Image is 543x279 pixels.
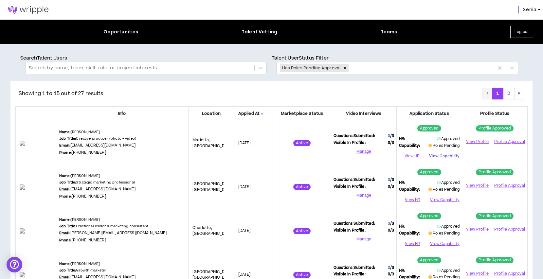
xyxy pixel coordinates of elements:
[388,221,390,226] span: 3
[293,228,311,234] sup: Active
[59,136,76,141] b: Job Title:
[103,28,138,35] div: Opportunities
[464,224,490,235] a: View Profile
[388,271,394,277] span: 0
[388,177,390,183] span: 0
[494,181,525,191] button: Profile Approval
[388,140,394,146] span: 0
[192,225,233,236] span: Charlotte , [GEOGRAPHIC_DATA]
[59,143,70,148] b: Email:
[510,26,533,38] button: Log out
[59,180,135,185] p: Strategic marketing professional
[417,213,441,219] sup: Approved
[399,268,405,274] span: HR:
[273,106,331,121] th: Marketplace Status
[59,173,100,179] p: [PERSON_NAME]
[334,221,375,227] span: Questions Submitted:
[72,194,106,199] a: [PHONE_NUMBER]
[334,177,375,183] span: Questions Submitted:
[433,143,460,148] span: Roles Pending
[334,184,366,190] span: Visible In Profile:
[437,180,460,185] span: Approved
[430,239,460,249] button: View Capability
[462,106,528,121] th: Profile Status
[293,140,311,146] sup: Active
[59,130,100,135] p: [PERSON_NAME]
[334,228,366,234] span: Visible In Profile:
[59,194,72,199] b: Phone:
[238,111,269,117] span: Applied At
[59,268,107,273] p: Growth marketer
[70,143,136,148] a: [EMAIL_ADDRESS][DOMAIN_NAME]
[238,228,269,234] p: [DATE]
[59,187,70,192] b: Email:
[417,125,441,131] sup: Approved
[417,169,441,175] sup: Approved
[390,271,394,277] span: / 3
[55,106,188,121] th: Info
[399,224,405,230] span: HR:
[430,195,460,205] button: View Capability
[59,238,72,243] b: Phone:
[388,184,394,190] span: 0
[482,88,524,99] nav: pagination
[72,237,106,243] a: [PHONE_NUMBER]
[334,235,394,244] button: Manage
[334,265,375,271] span: Questions Submitted:
[293,184,311,190] sup: Active
[341,64,349,72] div: Remove Has Roles Pending Approval
[390,265,394,270] span: / 3
[20,272,51,277] img: dAYRAKls6Qf89UbWKSthRxG96cgOHRfgvDoMQ0Kf.png
[399,151,425,161] button: View HR
[494,225,525,235] button: Profile Approval
[59,173,71,178] b: Name:
[399,187,420,193] span: Capability:
[399,143,420,149] span: Capability:
[476,257,513,263] sup: Profile Approved
[334,190,394,200] button: Manage
[437,136,460,142] span: Approved
[280,64,342,72] div: Has Roles Pending Approval
[59,261,71,266] b: Name:
[7,257,22,272] div: Open Intercom Messenger
[19,90,103,97] p: Showing 1 to 15 out of 27 results
[20,55,272,62] p: Search Talent Users
[492,88,503,99] button: 1
[464,136,490,148] a: View Profile
[494,137,525,147] button: Profile Approval
[464,180,490,191] a: View Profile
[399,180,405,186] span: HR:
[503,88,515,99] button: 2
[70,230,167,236] a: [PERSON_NAME][EMAIL_ADDRESS][DOMAIN_NAME]
[417,257,441,263] sup: Approved
[59,136,136,141] p: Creative producer (photo + video)
[381,28,397,35] div: Teams
[59,231,70,235] b: Email:
[399,231,420,236] span: Capability:
[59,130,71,134] b: Name:
[20,184,51,190] img: YshohQ0MoE3U9PHCrfAQA4lHICNY6hI3ACrD2Nob.png
[399,195,426,205] button: View HR
[476,125,513,131] sup: Profile Approved
[334,271,366,277] span: Visible In Profile:
[59,268,76,273] b: Job Title:
[390,177,394,183] span: / 3
[272,55,523,62] p: Talent User Status Filter
[523,6,536,13] span: Xenia
[59,224,148,229] p: Fractional leader & marketing consultant
[70,186,136,192] a: [EMAIL_ADDRESS][DOMAIN_NAME]
[238,184,269,190] p: [DATE]
[388,265,390,270] span: 0
[433,187,460,192] span: Roles Pending
[476,169,513,175] sup: Profile Approved
[433,231,460,236] span: Roles Pending
[59,217,71,222] b: Name:
[238,140,269,146] p: [DATE]
[399,136,405,142] span: HR:
[192,181,234,193] span: [GEOGRAPHIC_DATA] , [GEOGRAPHIC_DATA]
[437,224,460,229] span: Approved
[390,221,394,226] span: / 3
[59,217,100,222] p: [PERSON_NAME]
[390,133,394,139] span: / 3
[20,228,51,234] img: cJQOojMTZ81eL6Eu9wsDBPDqADcmKd7ta2i9dkwA.png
